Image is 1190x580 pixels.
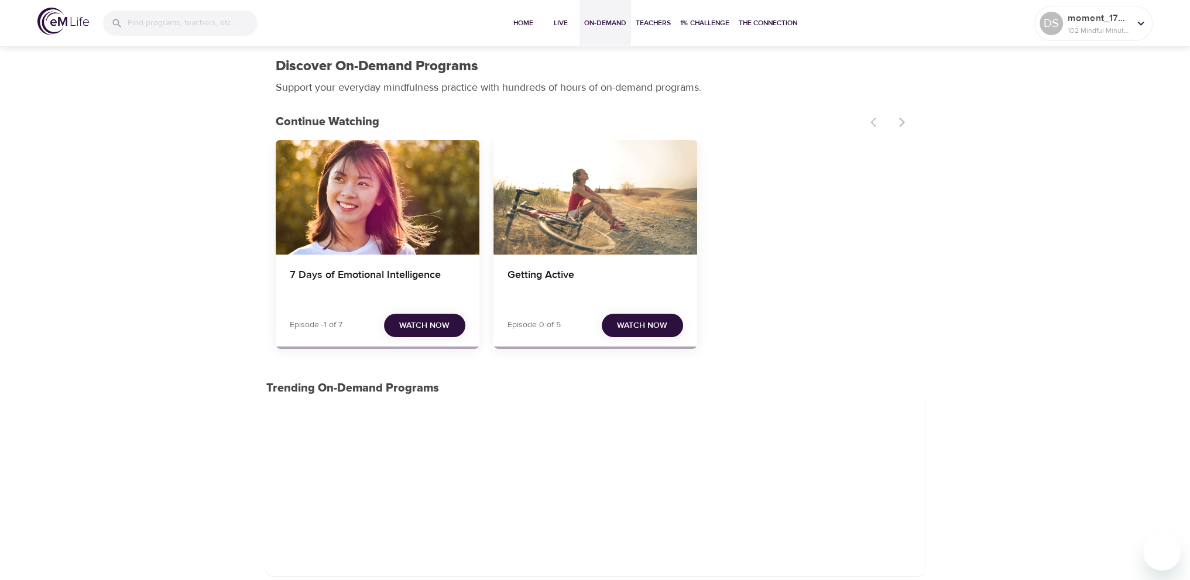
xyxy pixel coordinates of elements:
span: Live [547,17,575,29]
p: Episode -1 of 7 [290,319,342,331]
p: Support your everyday mindfulness practice with hundreds of hours of on-demand programs. [276,80,715,95]
div: DS [1040,12,1063,35]
span: Watch Now [617,318,667,333]
h4: 7 Days of Emotional Intelligence [290,269,465,297]
h3: Continue Watching [276,115,863,129]
iframe: Button to launch messaging window [1143,533,1181,571]
span: Teachers [636,17,671,29]
button: Watch Now [602,314,683,338]
span: Home [509,17,537,29]
h4: Getting Active [507,269,683,297]
h3: Trending On-Demand Programs [266,382,924,395]
input: Find programs, teachers, etc... [128,11,258,36]
img: logo [37,8,89,35]
span: On-Demand [584,17,626,29]
p: 102 Mindful Minutes [1068,25,1130,36]
h1: Discover On-Demand Programs [276,58,478,75]
button: Watch Now [384,314,465,338]
button: Getting Active [493,140,697,255]
span: 1% Challenge [680,17,729,29]
p: Episode 0 of 5 [507,319,561,331]
p: moment_1754577710 [1068,11,1130,25]
span: The Connection [739,17,797,29]
span: Watch Now [399,318,450,333]
button: 7 Days of Emotional Intelligence [276,140,479,255]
